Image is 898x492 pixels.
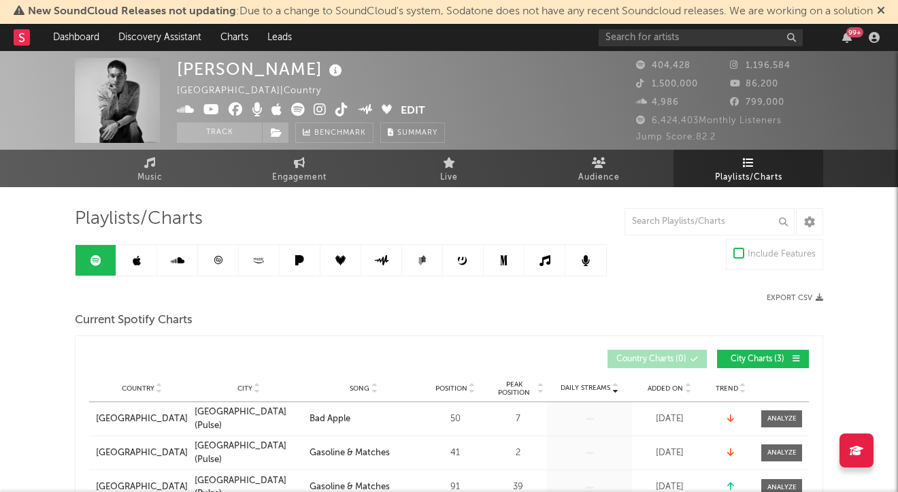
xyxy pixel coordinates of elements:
[75,150,224,187] a: Music
[177,83,337,99] div: [GEOGRAPHIC_DATA] | Country
[846,27,863,37] div: 99 +
[636,116,782,125] span: 6,424,403 Monthly Listeners
[177,58,346,80] div: [PERSON_NAME]
[401,103,425,120] button: Edit
[673,150,823,187] a: Playlists/Charts
[493,412,544,426] div: 7
[561,383,610,393] span: Daily Streams
[258,24,301,51] a: Leads
[616,355,686,363] span: Country Charts ( 0 )
[272,169,327,186] span: Engagement
[28,6,873,17] span: : Due to a change to SoundCloud's system, Sodatone does not have any recent Soundcloud releases. ...
[608,350,707,368] button: Country Charts(0)
[716,384,738,393] span: Trend
[310,446,390,460] div: Gasoline & Matches
[237,384,252,393] span: City
[493,380,535,397] span: Peak Position
[636,80,698,88] span: 1,500,000
[636,98,679,107] span: 4,986
[109,24,211,51] a: Discovery Assistant
[877,6,885,17] span: Dismiss
[730,61,791,70] span: 1,196,584
[524,150,673,187] a: Audience
[374,150,524,187] a: Live
[310,446,418,460] a: Gasoline & Matches
[295,122,373,143] a: Benchmark
[195,440,303,466] a: [GEOGRAPHIC_DATA] (Pulse)
[224,150,374,187] a: Engagement
[493,446,544,460] div: 2
[96,446,188,460] a: [GEOGRAPHIC_DATA]
[310,412,418,426] a: Bad Apple
[211,24,258,51] a: Charts
[425,412,486,426] div: 50
[578,169,620,186] span: Audience
[137,169,163,186] span: Music
[350,384,369,393] span: Song
[648,384,683,393] span: Added On
[380,122,445,143] button: Summary
[726,355,788,363] span: City Charts ( 3 )
[730,98,784,107] span: 799,000
[177,122,262,143] button: Track
[75,211,203,227] span: Playlists/Charts
[625,208,795,235] input: Search Playlists/Charts
[75,312,193,329] span: Current Spotify Charts
[636,61,691,70] span: 404,428
[28,6,236,17] span: New SoundCloud Releases not updating
[715,169,782,186] span: Playlists/Charts
[767,294,823,302] button: Export CSV
[730,80,778,88] span: 86,200
[310,412,350,426] div: Bad Apple
[635,446,703,460] div: [DATE]
[44,24,109,51] a: Dashboard
[440,169,458,186] span: Live
[717,350,809,368] button: City Charts(3)
[96,412,188,426] a: [GEOGRAPHIC_DATA]
[122,384,154,393] span: Country
[599,29,803,46] input: Search for artists
[636,133,716,142] span: Jump Score: 82.2
[635,412,703,426] div: [DATE]
[842,32,852,43] button: 99+
[314,125,366,142] span: Benchmark
[425,446,486,460] div: 41
[195,406,303,432] a: [GEOGRAPHIC_DATA] (Pulse)
[397,129,437,137] span: Summary
[435,384,467,393] span: Position
[748,246,816,263] div: Include Features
